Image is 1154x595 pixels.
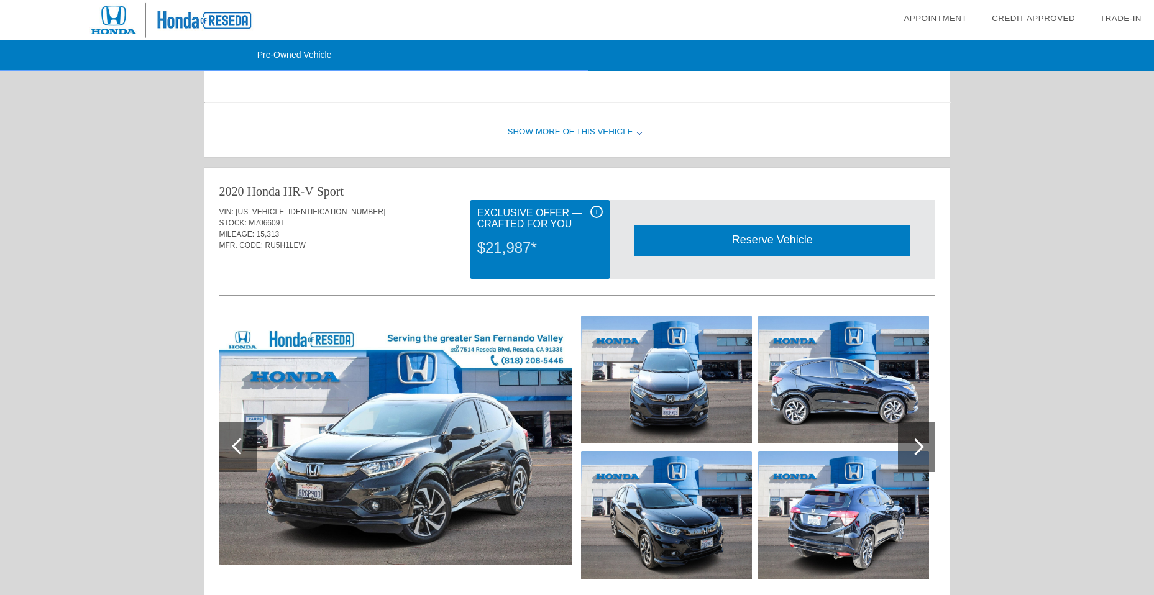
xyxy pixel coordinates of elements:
[219,207,234,216] span: VIN:
[634,225,910,255] div: Reserve Vehicle
[590,206,603,218] div: i
[477,232,603,264] div: $21,987*
[581,316,752,443] img: 2.jpg
[204,107,950,157] div: Show More of this Vehicle
[236,207,385,216] span: [US_VEHICLE_IDENTIFICATION_NUMBER]
[219,241,263,250] span: MFR. CODE:
[219,183,314,200] div: 2020 Honda HR-V
[265,241,306,250] span: RU5H1LEW
[219,230,255,238] span: MILEAGE:
[317,183,344,200] div: Sport
[758,451,929,579] img: 5.jpg
[477,206,603,232] div: Exclusive Offer — Crafted for You
[581,451,752,579] img: 3.jpg
[257,230,280,238] span: 15,313
[219,258,935,278] div: Quoted on [DATE] 12:16:33 PM
[904,14,967,23] a: Appointment
[249,219,284,227] span: M706609T
[758,316,929,443] img: 4.jpg
[992,14,1075,23] a: Credit Approved
[219,219,247,227] span: STOCK:
[1100,14,1142,23] a: Trade-In
[219,330,572,565] img: 1.jpg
